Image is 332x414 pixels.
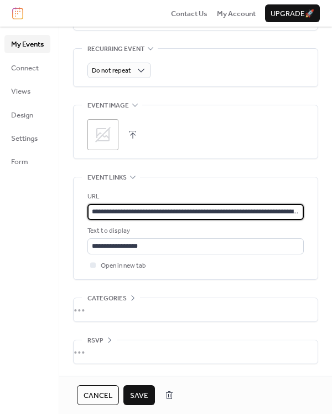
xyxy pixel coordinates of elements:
span: Form [11,156,28,167]
span: Do not repeat [92,64,131,77]
span: Design [11,110,33,121]
div: URL [87,191,302,202]
span: Open in new tab [101,260,146,272]
a: Design [4,106,50,124]
div: ••• [74,340,318,364]
div: Text to display [87,226,302,237]
button: Cancel [77,385,119,405]
button: Save [123,385,155,405]
span: Save [130,390,148,401]
button: Upgrade🚀 [265,4,320,22]
span: Event image [87,100,129,111]
div: ; [87,119,118,150]
span: RSVP [87,335,103,346]
span: Categories [87,293,127,304]
span: My Events [11,39,44,50]
span: Cancel [84,390,112,401]
a: Contact Us [171,8,207,19]
span: Views [11,86,30,97]
span: Settings [11,133,38,144]
a: My Account [217,8,256,19]
span: Recurring event [87,43,144,54]
div: ••• [74,298,318,321]
span: Upgrade 🚀 [271,8,314,19]
span: Connect [11,63,39,74]
a: Connect [4,59,50,76]
a: Settings [4,129,50,147]
img: logo [12,7,23,19]
span: Event links [87,172,127,183]
a: My Events [4,35,50,53]
a: Form [4,152,50,170]
a: Views [4,82,50,100]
